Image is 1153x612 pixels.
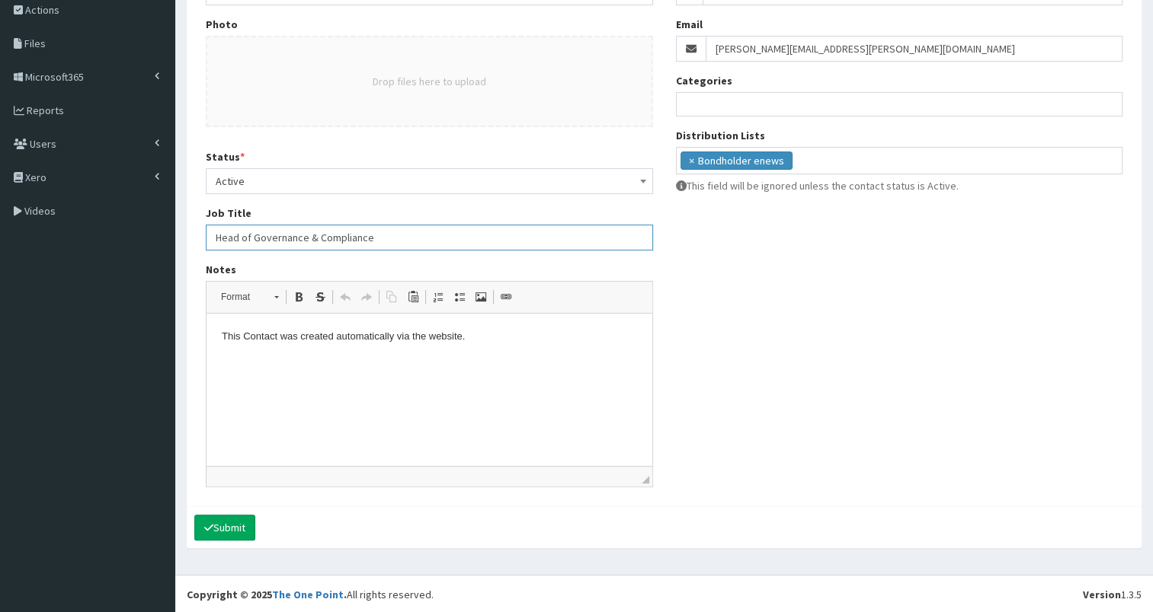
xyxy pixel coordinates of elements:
span: × [689,153,694,168]
span: Users [30,137,56,151]
a: Copy (Ctrl+C) [381,287,402,307]
a: Insert/Remove Numbered List [428,287,449,307]
a: The One Point [272,588,344,601]
span: Microsoft365 [25,70,84,84]
b: Version [1083,588,1121,601]
span: Videos [24,204,56,218]
button: Submit [194,515,255,540]
p: This field will be ignored unless the contact status is Active. [676,178,1123,193]
iframe: Rich Text Editor, notes [207,314,652,466]
a: Bold (Ctrl+B) [288,287,309,307]
span: Xero [25,171,46,184]
label: Status [206,149,245,164]
span: Active [206,168,653,194]
a: Strike Through [309,287,331,307]
li: Bondholder enews [681,151,793,170]
span: Format [213,287,267,307]
label: Email [676,17,703,32]
a: Image [470,287,492,307]
label: Categories [676,73,732,88]
span: Reports [27,104,64,117]
a: Link (Ctrl+L) [495,287,517,307]
span: Active [216,171,643,192]
label: Distribution Lists [676,128,765,143]
strong: Copyright © 2025 . [187,588,347,601]
div: 1.3.5 [1083,587,1142,602]
button: Drop files here to upload [373,74,486,89]
a: Insert/Remove Bulleted List [449,287,470,307]
a: Undo (Ctrl+Z) [335,287,356,307]
span: Files [24,37,46,50]
a: Paste (Ctrl+V) [402,287,424,307]
span: Actions [25,3,59,17]
label: Job Title [206,206,251,221]
a: Format [213,286,287,308]
a: Redo (Ctrl+Y) [356,287,377,307]
span: Drag to resize [642,476,649,483]
label: Notes [206,262,236,277]
label: Photo [206,17,238,32]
